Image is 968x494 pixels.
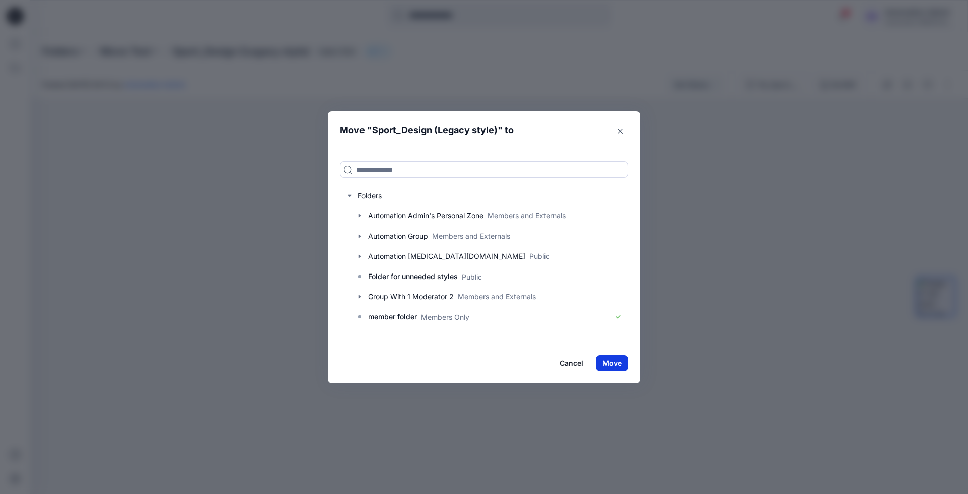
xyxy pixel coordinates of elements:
p: Folder for unneeded styles [368,270,458,283]
header: Move " " to [328,111,625,149]
p: Members Only [421,312,469,322]
button: Cancel [553,355,590,371]
button: Close [612,123,628,139]
p: Sport_Design (Legacy style) [372,123,498,137]
p: member folder [368,311,417,323]
button: Move [596,355,628,371]
p: Public [462,271,482,282]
